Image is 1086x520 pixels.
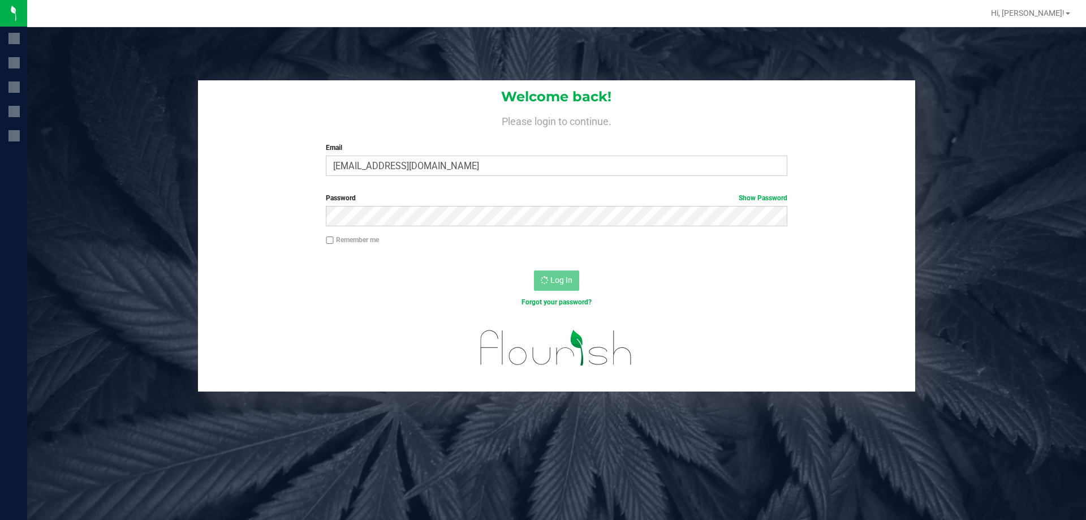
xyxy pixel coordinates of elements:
[522,298,592,306] a: Forgot your password?
[326,143,787,153] label: Email
[550,276,572,285] span: Log In
[326,237,334,244] input: Remember me
[326,194,356,202] span: Password
[467,319,646,377] img: flourish_logo.svg
[739,194,787,202] a: Show Password
[991,8,1065,18] span: Hi, [PERSON_NAME]!
[198,113,915,127] h4: Please login to continue.
[198,89,915,104] h1: Welcome back!
[326,235,379,245] label: Remember me
[534,270,579,291] button: Log In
